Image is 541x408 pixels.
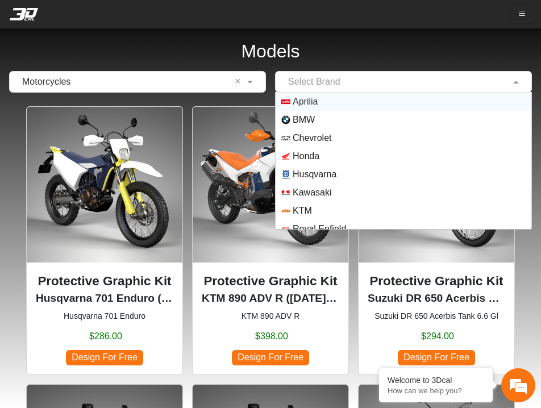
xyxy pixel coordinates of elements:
[36,290,173,307] p: Husqvarna 701 Enduro (2016-2024)
[281,134,290,143] img: Chevrolet
[202,310,339,322] small: KTM 890 ADV R
[293,186,331,199] span: Kawasaki
[293,168,336,181] span: Husqvarna
[388,376,484,385] div: Welcome to 3Dcal
[193,107,348,263] img: 890 ADV R null2023-2025
[26,106,183,375] div: Husqvarna 701 Enduro
[241,36,299,66] h2: Models
[368,310,505,322] small: Suzuki DR 650 Acerbis Tank 6.6 Gl
[275,92,532,230] ng-dropdown-panel: Options List
[293,222,346,236] span: Royal Enfield
[293,131,331,145] span: Chevrolet
[368,290,505,307] p: Suzuki DR 650 Acerbis Tank 6.6 Gl (1996-2024)
[281,170,290,179] img: Husqvarna
[36,272,173,291] p: Protective Graphic Kit
[202,290,339,307] p: KTM 890 ADV R (2023-2025)
[66,350,143,365] span: Design For Free
[255,330,288,343] span: $398.00
[281,97,290,106] img: Aprilia
[281,115,290,124] img: BMW
[36,310,173,322] small: Husqvarna 701 Enduro
[281,188,290,197] img: Kawasaki
[202,272,339,291] p: Protective Graphic Kit
[235,75,244,89] span: Clean Field
[388,386,484,395] p: How can we help you?
[368,272,505,291] p: Protective Graphic Kit
[293,95,318,109] span: Aprilia
[421,330,454,343] span: $294.00
[293,113,315,127] span: BMW
[293,149,319,163] span: Honda
[358,106,515,375] div: Suzuki DR 650 Acerbis Tank 6.6 Gl
[192,106,349,375] div: KTM 890 ADV R
[27,107,182,263] img: 701 Enduronull2016-2024
[281,206,290,215] img: KTM
[281,152,290,161] img: Honda
[232,350,309,365] span: Design For Free
[293,204,312,218] span: KTM
[281,224,290,234] img: Royal Enfield
[89,330,122,343] span: $286.00
[398,350,475,365] span: Design For Free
